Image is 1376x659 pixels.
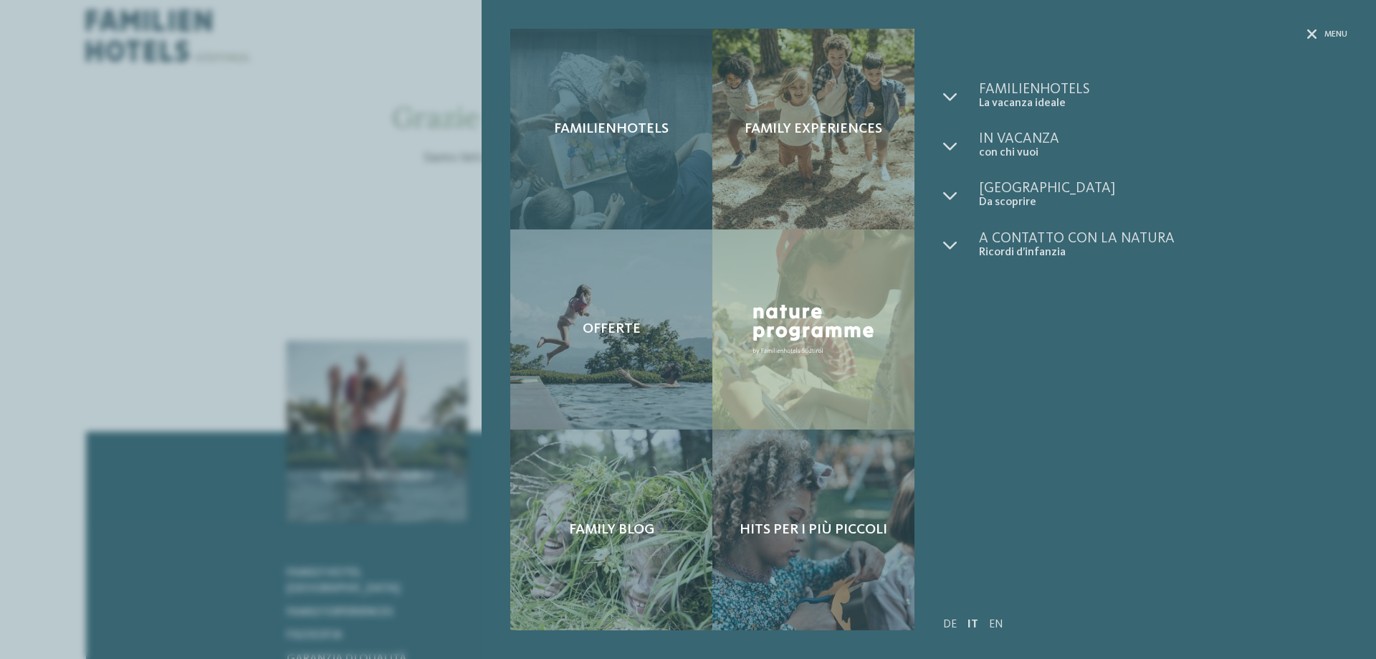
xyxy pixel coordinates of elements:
a: Newsletter Familienhotels [510,29,712,229]
a: [GEOGRAPHIC_DATA] Da scoprire [979,181,1347,209]
span: Hits per i più piccoli [740,521,887,539]
a: In vacanza con chi vuoi [979,132,1347,160]
span: con chi vuoi [979,146,1347,160]
span: Da scoprire [979,196,1347,209]
span: Familienhotels [979,82,1347,97]
a: EN [989,619,1003,630]
a: DE [943,619,957,630]
span: In vacanza [979,132,1347,146]
a: Newsletter Family experiences [712,29,914,229]
span: A contatto con la natura [979,232,1347,246]
a: IT [967,619,978,630]
span: La vacanza ideale [979,97,1347,110]
span: Offerte [583,321,641,338]
span: [GEOGRAPHIC_DATA] [979,181,1347,196]
a: Newsletter Family Blog [510,430,712,630]
span: Familienhotels [554,120,669,138]
a: Newsletter Hits per i più piccoli [712,430,914,630]
a: Newsletter Offerte [510,229,712,430]
a: Newsletter Nature Programme [712,229,914,430]
span: Ricordi d’infanzia [979,246,1347,260]
span: Family Blog [569,521,654,539]
span: Menu [1324,29,1347,41]
img: Nature Programme [748,300,879,359]
a: Familienhotels La vacanza ideale [979,82,1347,110]
span: Family experiences [745,120,882,138]
a: A contatto con la natura Ricordi d’infanzia [979,232,1347,260]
